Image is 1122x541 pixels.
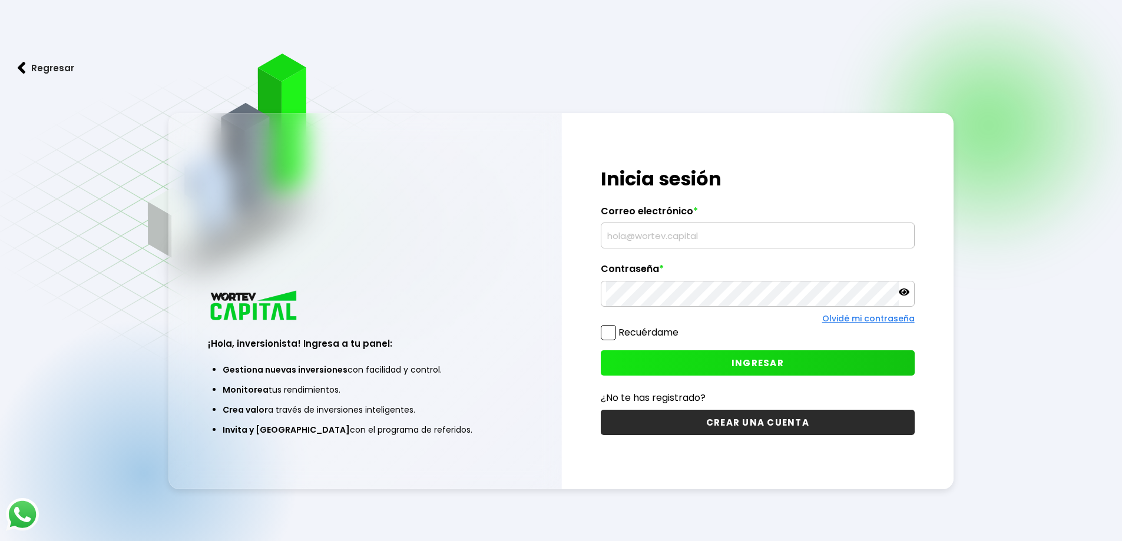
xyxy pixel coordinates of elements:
p: ¿No te has registrado? [601,390,915,405]
img: logos_whatsapp-icon.242b2217.svg [6,498,39,531]
input: hola@wortev.capital [606,223,909,248]
span: Gestiona nuevas inversiones [223,364,347,376]
li: a través de inversiones inteligentes. [223,400,507,420]
label: Contraseña [601,263,915,281]
img: flecha izquierda [18,62,26,74]
a: Olvidé mi contraseña [822,313,915,324]
label: Recuérdame [618,326,679,339]
a: ¿No te has registrado?CREAR UNA CUENTA [601,390,915,435]
button: INGRESAR [601,350,915,376]
h1: Inicia sesión [601,165,915,193]
h3: ¡Hola, inversionista! Ingresa a tu panel: [208,337,522,350]
span: INGRESAR [732,357,784,369]
span: Monitorea [223,384,269,396]
span: Crea valor [223,404,268,416]
li: con el programa de referidos. [223,420,507,440]
li: tus rendimientos. [223,380,507,400]
label: Correo electrónico [601,205,915,223]
li: con facilidad y control. [223,360,507,380]
span: Invita y [GEOGRAPHIC_DATA] [223,424,350,436]
img: logo_wortev_capital [208,289,301,324]
button: CREAR UNA CUENTA [601,410,915,435]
